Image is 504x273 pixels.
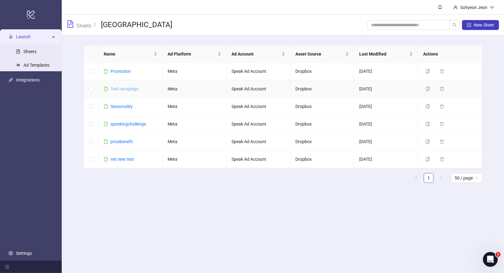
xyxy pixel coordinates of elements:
th: Ad Account [227,46,290,63]
th: Actions [418,46,482,63]
span: New Sheet [474,23,494,27]
span: 50 / page [455,173,478,183]
a: speakingchallenge [110,122,146,126]
span: file [104,157,108,161]
li: Previous Page [411,173,421,183]
span: Name [104,51,152,57]
span: Ad Account [231,51,280,57]
td: [DATE] [354,80,418,98]
li: 1 [424,173,434,183]
td: Speak Ad Account [227,133,290,151]
a: Integrations [16,77,40,82]
td: Meta [163,133,227,151]
span: delete [440,69,444,73]
td: Speak Ad Account [227,98,290,115]
span: bell [438,5,442,9]
a: Seosonality [110,104,133,109]
span: Last Modified [359,51,408,57]
th: Ad Platform [163,46,227,63]
span: right [439,176,443,180]
li: / [94,20,96,30]
td: Speak Ad Account [227,80,290,98]
a: Test campaign [110,86,139,91]
span: Launch [16,31,50,43]
span: 1 [496,252,501,257]
span: Ad Platform [168,51,216,57]
span: copy [426,87,430,91]
span: file [104,69,108,73]
span: file [104,104,108,109]
td: Dropbox [290,133,354,151]
span: copy [426,69,430,73]
td: Meta [163,115,227,133]
td: Dropbox [290,115,354,133]
td: [DATE] [354,115,418,133]
a: Ad Templates [23,63,49,68]
span: down [490,5,494,10]
span: copy [426,139,430,144]
td: Meta [163,63,227,80]
td: [DATE] [354,98,418,115]
td: Dropbox [290,151,354,168]
a: pricebenefit [110,139,133,144]
button: right [436,173,446,183]
td: [DATE] [354,133,418,151]
td: Dropbox [290,98,354,115]
button: New Sheet [462,20,499,30]
div: Page Size [451,173,482,183]
span: delete [440,139,444,144]
a: 1 [424,173,433,183]
td: Dropbox [290,63,354,80]
span: file-text [67,20,74,28]
a: Settings [16,251,32,256]
span: delete [440,87,444,91]
td: Meta [163,98,227,115]
th: Asset Source [290,46,354,63]
td: Speak Ad Account [227,115,290,133]
span: plus-square [467,23,471,27]
span: file [104,139,108,144]
td: Speak Ad Account [227,63,290,80]
h3: [GEOGRAPHIC_DATA] [101,20,172,30]
span: file [104,122,108,126]
td: [DATE] [354,63,418,80]
a: Sheets [23,49,36,54]
td: Meta [163,80,227,98]
span: copy [426,157,430,161]
iframe: Intercom live chat [483,252,498,267]
span: delete [440,104,444,109]
div: Suhyeon Jeon [458,4,490,11]
td: [DATE] [354,151,418,168]
span: left [414,176,418,180]
span: delete [440,122,444,126]
li: Next Page [436,173,446,183]
a: Promotion [110,69,131,74]
a: Sheets [75,22,93,29]
button: left [411,173,421,183]
td: Meta [163,151,227,168]
td: Speak Ad Account [227,151,290,168]
td: Dropbox [290,80,354,98]
span: search [452,23,457,27]
th: Last Modified [354,46,418,63]
span: file [104,87,108,91]
th: Name [99,46,163,63]
span: menu-fold [5,265,9,269]
span: Asset Source [295,51,344,57]
span: copy [426,122,430,126]
span: delete [440,157,444,161]
span: copy [426,104,430,109]
span: user [453,5,458,10]
span: rocket [9,35,13,39]
a: net new test [110,157,134,162]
